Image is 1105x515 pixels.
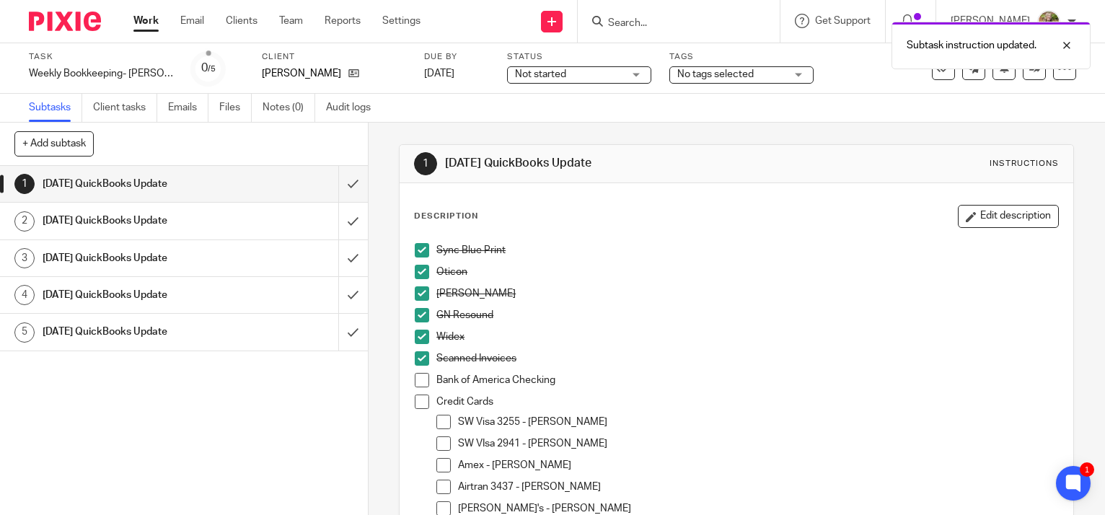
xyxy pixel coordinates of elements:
[43,173,230,195] h1: [DATE] QuickBooks Update
[458,436,1058,451] p: SW VIsa 2941 - [PERSON_NAME]
[424,51,489,63] label: Due by
[43,321,230,343] h1: [DATE] QuickBooks Update
[414,211,478,222] p: Description
[326,94,382,122] a: Audit logs
[29,51,173,63] label: Task
[1037,10,1060,33] img: image.jpg
[436,308,1058,322] p: GN Resound
[93,94,157,122] a: Client tasks
[436,265,1058,279] p: Oticon
[29,94,82,122] a: Subtasks
[226,14,257,28] a: Clients
[14,174,35,194] div: 1
[263,94,315,122] a: Notes (0)
[29,12,101,31] img: Pixie
[458,480,1058,494] p: Airtran 3437 - [PERSON_NAME]
[1080,462,1094,477] div: 1
[990,158,1059,170] div: Instructions
[958,205,1059,228] button: Edit description
[507,51,651,63] label: Status
[14,131,94,156] button: + Add subtask
[424,69,454,79] span: [DATE]
[414,152,437,175] div: 1
[382,14,421,28] a: Settings
[14,322,35,343] div: 5
[43,210,230,232] h1: [DATE] QuickBooks Update
[43,284,230,306] h1: [DATE] QuickBooks Update
[458,415,1058,429] p: SW Visa 3255 - [PERSON_NAME]
[180,14,204,28] a: Email
[43,247,230,269] h1: [DATE] QuickBooks Update
[677,69,754,79] span: No tags selected
[436,373,1058,387] p: Bank of America Checking
[436,395,1058,409] p: Credit Cards
[14,285,35,305] div: 4
[262,66,341,81] p: [PERSON_NAME]
[436,243,1058,257] p: Sync Blue Print
[208,65,216,73] small: /5
[219,94,252,122] a: Files
[279,14,303,28] a: Team
[515,69,566,79] span: Not started
[436,286,1058,301] p: [PERSON_NAME]
[29,66,173,81] div: Weekly Bookkeeping- [PERSON_NAME]
[458,458,1058,472] p: Amex - [PERSON_NAME]
[436,351,1058,366] p: Scanned Invoices
[201,60,216,76] div: 0
[133,14,159,28] a: Work
[29,66,173,81] div: Weekly Bookkeeping- Petruzzi
[168,94,208,122] a: Emails
[445,156,767,171] h1: [DATE] QuickBooks Update
[907,38,1036,53] p: Subtask instruction updated.
[325,14,361,28] a: Reports
[262,51,406,63] label: Client
[436,330,1058,344] p: Widex
[14,248,35,268] div: 3
[14,211,35,232] div: 2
